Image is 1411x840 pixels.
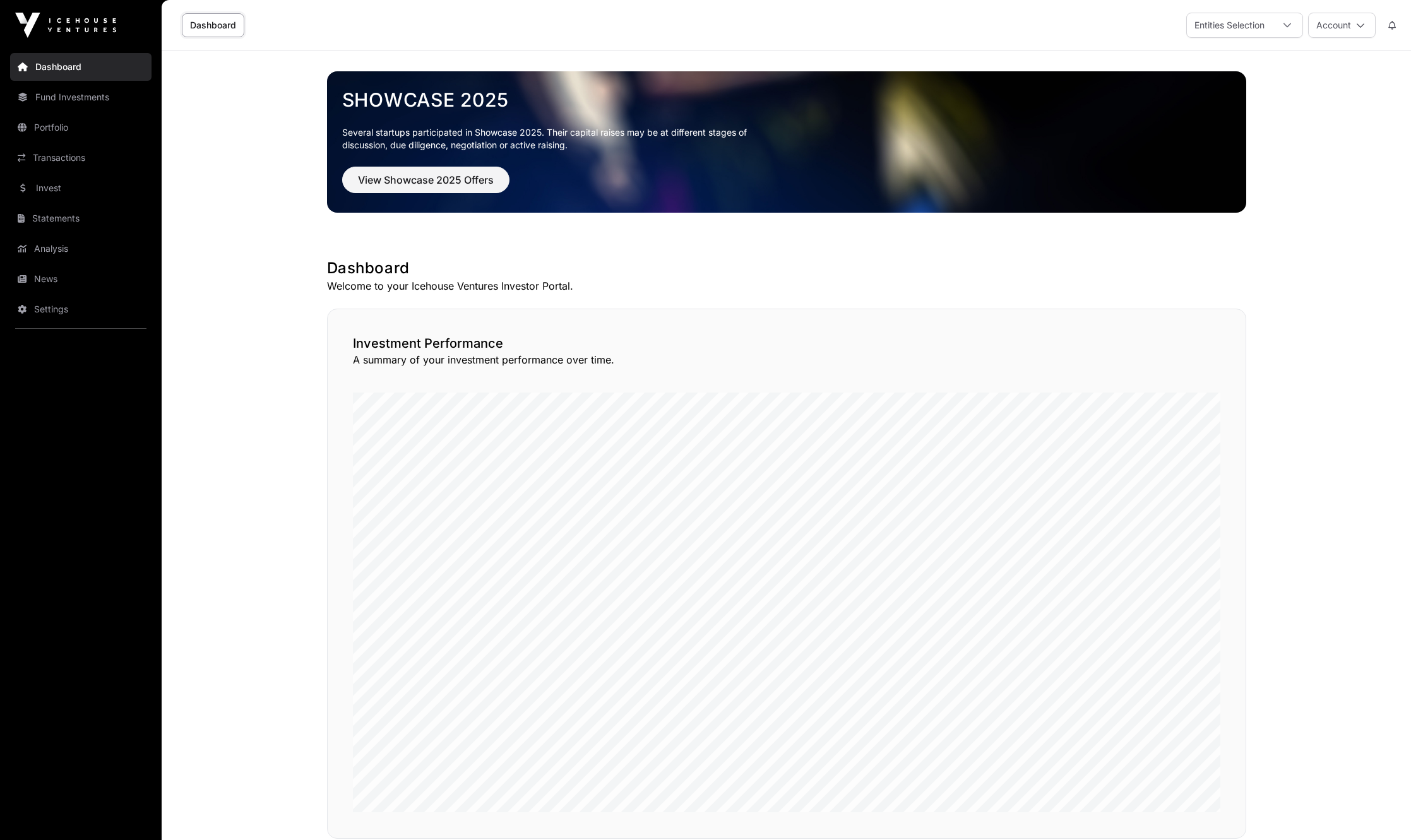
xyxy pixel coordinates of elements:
span: View Showcase 2025 Offers [358,172,494,187]
h2: Investment Performance [353,334,1220,352]
a: Settings [10,295,152,323]
a: Transactions [10,144,152,172]
a: Showcase 2025 [342,88,1231,111]
a: Dashboard [182,13,244,37]
h1: Dashboard [327,258,1246,278]
a: View Showcase 2025 Offers [342,179,509,192]
p: Several startups participated in Showcase 2025. Their capital raises may be at different stages o... [342,126,766,151]
a: Invest [10,174,152,202]
p: Welcome to your Icehouse Ventures Investor Portal. [327,278,1246,293]
img: Icehouse Ventures Logo [15,13,116,38]
button: View Showcase 2025 Offers [342,167,509,193]
a: Fund Investments [10,83,152,111]
a: News [10,265,152,293]
a: Dashboard [10,53,152,81]
img: Showcase 2025 [327,71,1246,213]
button: Account [1308,13,1376,38]
p: A summary of your investment performance over time. [353,352,1220,367]
div: Entities Selection [1187,13,1272,37]
iframe: Chat Widget [1348,779,1411,840]
a: Portfolio [10,114,152,141]
a: Analysis [10,235,152,263]
a: Statements [10,204,152,232]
